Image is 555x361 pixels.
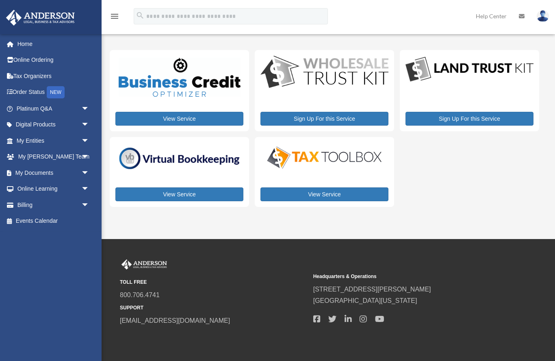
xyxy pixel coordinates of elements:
[120,317,230,324] a: [EMAIL_ADDRESS][DOMAIN_NAME]
[110,11,119,21] i: menu
[6,181,102,197] a: Online Learningarrow_drop_down
[6,36,102,52] a: Home
[6,197,102,213] a: Billingarrow_drop_down
[6,165,102,181] a: My Documentsarrow_drop_down
[260,112,388,126] a: Sign Up For this Service
[136,11,145,20] i: search
[260,187,388,201] a: View Service
[6,84,102,101] a: Order StatusNEW
[81,117,98,133] span: arrow_drop_down
[120,259,169,270] img: Anderson Advisors Platinum Portal
[47,86,65,98] div: NEW
[81,133,98,149] span: arrow_drop_down
[6,52,102,68] a: Online Ordering
[115,112,243,126] a: View Service
[81,165,98,181] span: arrow_drop_down
[313,286,431,293] a: [STREET_ADDRESS][PERSON_NAME]
[81,197,98,213] span: arrow_drop_down
[6,133,102,149] a: My Entitiesarrow_drop_down
[6,149,102,165] a: My [PERSON_NAME] Teamarrow_drop_down
[405,112,533,126] a: Sign Up For this Service
[6,117,98,133] a: Digital Productsarrow_drop_down
[6,100,102,117] a: Platinum Q&Aarrow_drop_down
[537,10,549,22] img: User Pic
[120,291,160,298] a: 800.706.4741
[81,100,98,117] span: arrow_drop_down
[313,272,501,281] small: Headquarters & Operations
[110,14,119,21] a: menu
[120,304,308,312] small: SUPPORT
[6,68,102,84] a: Tax Organizers
[81,181,98,198] span: arrow_drop_down
[6,213,102,229] a: Events Calendar
[115,187,243,201] a: View Service
[260,56,388,89] img: WS-Trust-Kit-lgo-1.jpg
[313,297,417,304] a: [GEOGRAPHIC_DATA][US_STATE]
[4,10,77,26] img: Anderson Advisors Platinum Portal
[405,56,533,83] img: LandTrust_lgo-1.jpg
[120,278,308,287] small: TOLL FREE
[81,149,98,165] span: arrow_drop_down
